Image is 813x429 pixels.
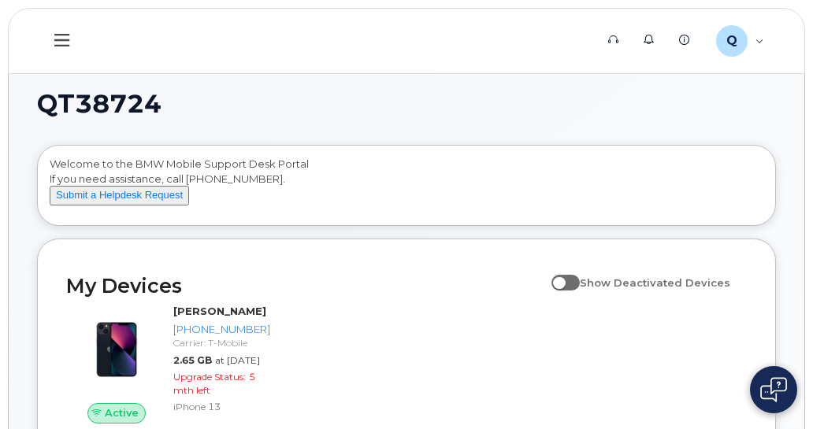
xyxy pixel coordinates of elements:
[79,312,154,387] img: image20231002-3703462-1ig824h.jpeg
[50,188,189,201] a: Submit a Helpdesk Request
[66,304,280,423] a: Active[PERSON_NAME][PHONE_NUMBER]Carrier: T-Mobile2.65 GBat [DATE]Upgrade Status:5 mth leftiPhone 13
[173,354,212,366] span: 2.65 GB
[760,377,787,402] img: Open chat
[50,186,189,205] button: Submit a Helpdesk Request
[173,371,255,396] span: 5 mth left
[50,157,763,220] div: Welcome to the BMW Mobile Support Desk Portal If you need assistance, call [PHONE_NUMBER].
[173,322,274,337] div: [PHONE_NUMBER]
[173,400,274,413] div: iPhone 13
[551,268,564,280] input: Show Deactivated Devices
[66,274,544,298] h2: My Devices
[37,92,161,116] span: QT38724
[173,336,274,349] div: Carrier: T-Mobile
[173,371,246,383] span: Upgrade Status:
[215,354,260,366] span: at [DATE]
[173,305,266,317] strong: [PERSON_NAME]
[105,405,139,420] span: Active
[580,276,730,289] span: Show Deactivated Devices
